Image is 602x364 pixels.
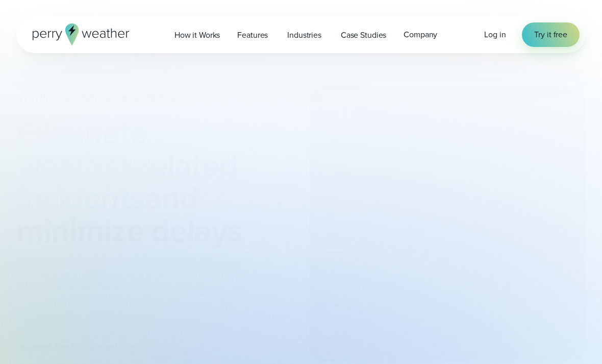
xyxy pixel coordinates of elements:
span: Case Studies [341,29,386,41]
a: Try it free [522,22,580,47]
span: Features [237,29,268,41]
span: How it Works [174,29,220,41]
a: Log in [484,29,506,41]
span: Log in [484,29,506,40]
a: Case Studies [332,25,395,45]
span: Try it free [534,29,567,41]
span: Industries [287,29,321,41]
a: How it Works [166,25,229,45]
span: Company [404,29,437,41]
